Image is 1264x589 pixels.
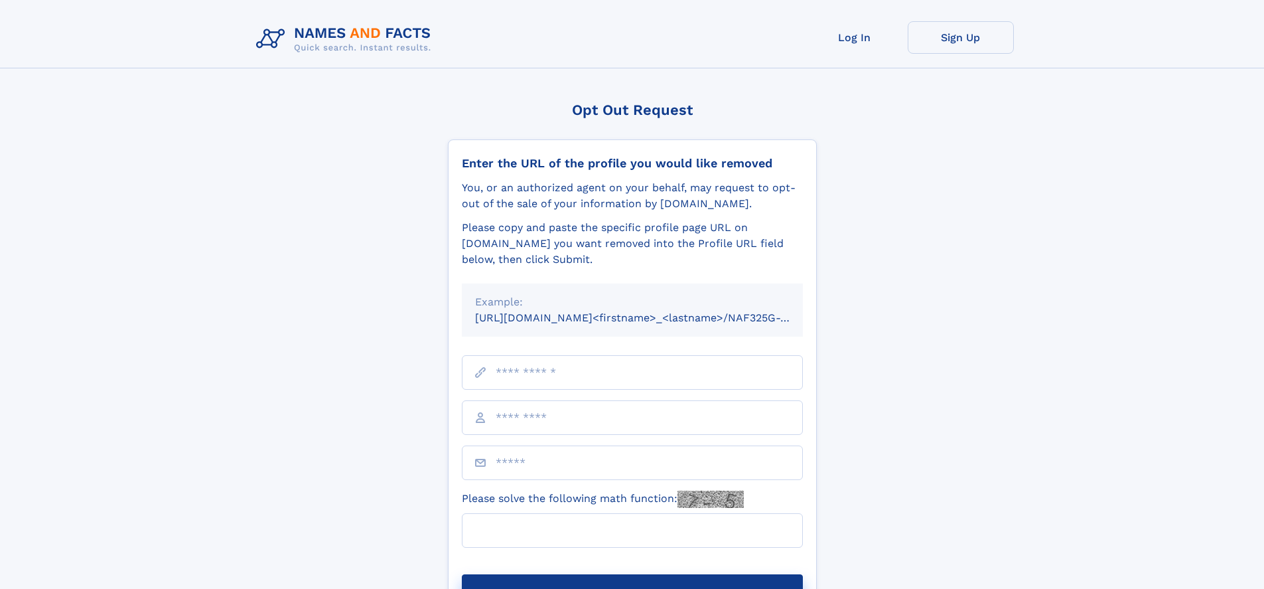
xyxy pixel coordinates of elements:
[475,294,790,310] div: Example:
[475,311,828,324] small: [URL][DOMAIN_NAME]<firstname>_<lastname>/NAF325G-xxxxxxxx
[908,21,1014,54] a: Sign Up
[462,156,803,171] div: Enter the URL of the profile you would like removed
[802,21,908,54] a: Log In
[462,491,744,508] label: Please solve the following math function:
[462,180,803,212] div: You, or an authorized agent on your behalf, may request to opt-out of the sale of your informatio...
[251,21,442,57] img: Logo Names and Facts
[448,102,817,118] div: Opt Out Request
[462,220,803,268] div: Please copy and paste the specific profile page URL on [DOMAIN_NAME] you want removed into the Pr...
